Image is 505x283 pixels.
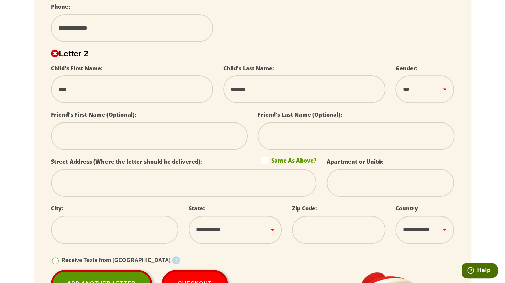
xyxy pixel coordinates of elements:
[327,158,384,165] label: Apartment or Unit#:
[292,205,317,212] label: Zip Code:
[223,64,274,72] label: Child's Last Name:
[462,263,498,280] iframe: Opens a widget where you can find more information
[51,111,136,118] label: Friend's First Name (Optional):
[258,111,342,118] label: Friend's Last Name (Optional):
[62,257,171,263] span: Receive Texts from [GEOGRAPHIC_DATA]
[395,205,418,212] label: Country
[51,3,70,11] label: Phone:
[189,205,205,212] label: State:
[261,157,316,164] label: Same As Above?
[51,49,454,58] h2: Letter 2
[51,64,103,72] label: Child's First Name:
[51,205,63,212] label: City:
[51,158,202,165] label: Street Address (Where the letter should be delivered):
[395,64,418,72] label: Gender:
